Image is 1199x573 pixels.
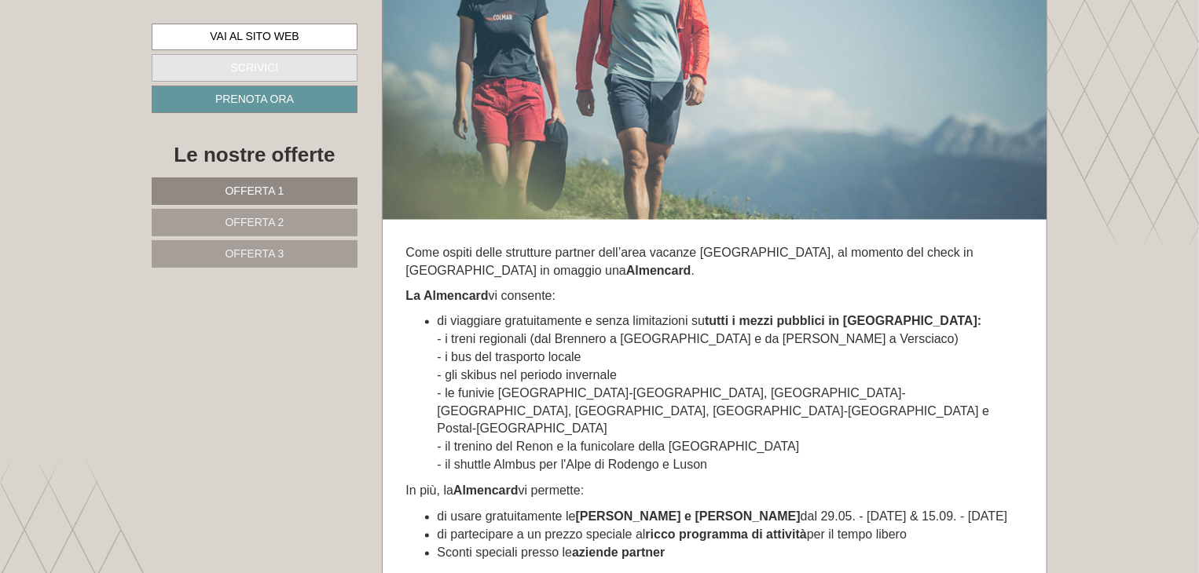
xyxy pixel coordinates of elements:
strong: Almencard [626,264,691,277]
a: Scrivici [152,54,357,82]
span: Offerta 2 [225,216,284,228]
strong: La Almencard [406,290,489,303]
strong: aziende partner [572,546,665,560]
p: In più, la vi permette: [406,483,1024,501]
p: vi consente: [406,288,1024,306]
li: Sconti speciali presso le [438,545,1024,563]
a: Prenota ora [152,86,357,113]
strong: [PERSON_NAME] e [PERSON_NAME] [576,510,801,524]
li: di usare gratuitamente le dal 29.05. - [DATE] & 15.09. - [DATE] [438,509,1024,527]
a: Vai al sito web [152,24,357,50]
strong: ricco programma di attività [646,528,807,542]
li: di viaggiare gratuitamente e senza limitazioni su - i treni regionali (dal Brennero a [GEOGRAPHIC... [438,313,1024,475]
li: di partecipare a un prezzo speciale al per il tempo libero [438,527,1024,545]
strong: Almencard [453,484,519,498]
p: Come ospiti delle strutture partner dell’area vacanze [GEOGRAPHIC_DATA], al momento del check in ... [406,244,1024,280]
strong: tutti i mezzi pubblici in [GEOGRAPHIC_DATA]: [705,315,981,328]
span: Offerta 3 [225,247,284,260]
div: Le nostre offerte [152,141,357,170]
span: Offerta 1 [225,184,284,197]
